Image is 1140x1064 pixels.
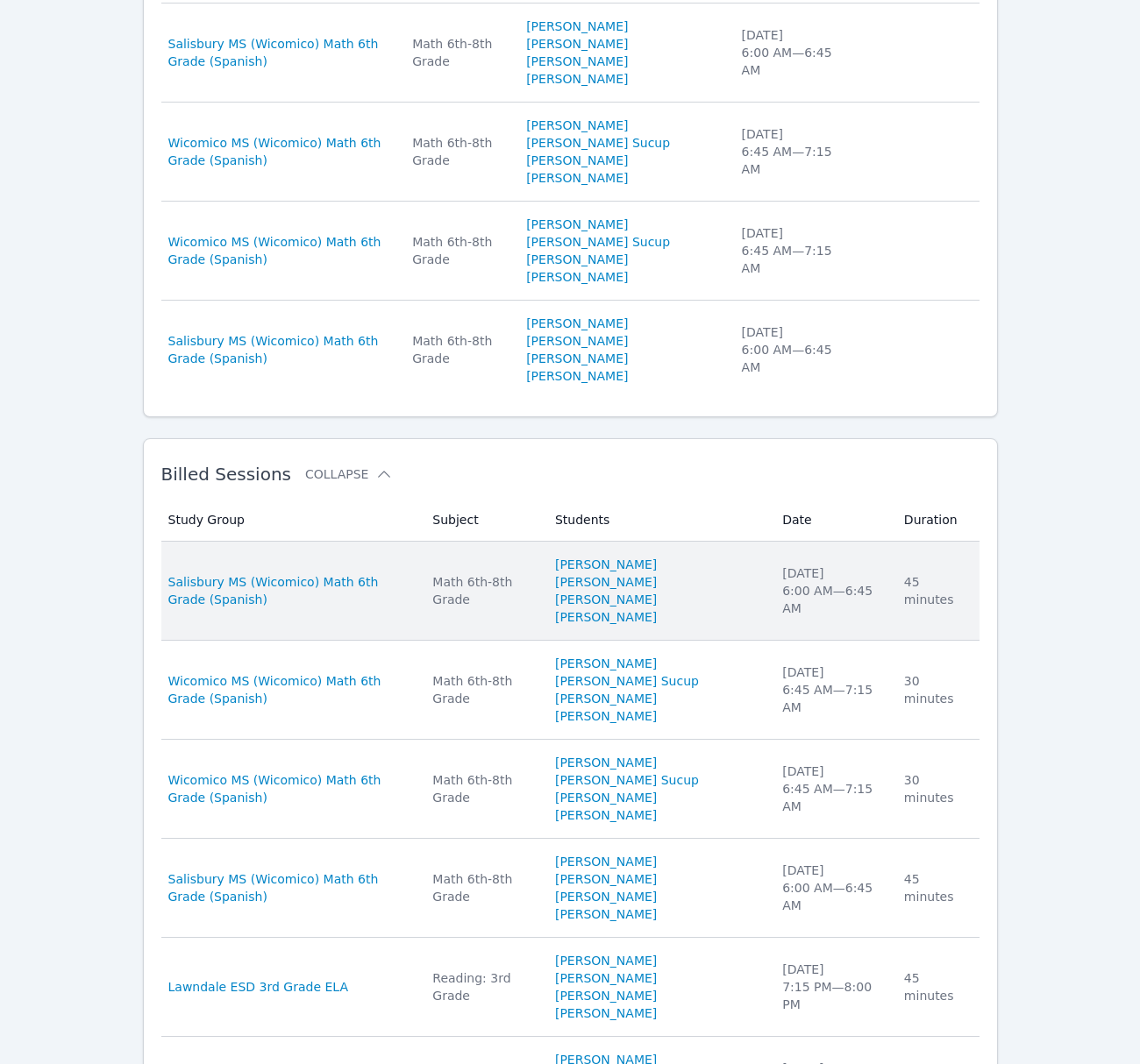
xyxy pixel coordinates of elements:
[161,202,980,301] tr: Wicomico MS (Wicomico) Math 6th Grade (Spanish)Math 6th-8th Grade[PERSON_NAME] [PERSON_NAME] Sucu...
[526,117,720,152] a: [PERSON_NAME] [PERSON_NAME] Sucup
[168,35,392,70] a: Salisbury MS (Wicomico) Math 6th Grade (Spanish)
[161,103,980,202] tr: Wicomico MS (Wicomico) Math 6th Grade (Spanish)Math 6th-8th Grade[PERSON_NAME] [PERSON_NAME] Sucu...
[555,905,657,923] a: [PERSON_NAME]
[168,672,412,707] a: Wicomico MS (Wicomico) Math 6th Grade (Spanish)
[555,789,657,806] a: [PERSON_NAME]
[555,556,657,573] a: [PERSON_NAME]
[432,870,534,905] div: Math 6th-8th Grade
[161,740,980,839] tr: Wicomico MS (Wicomico) Math 6th Grade (Spanish)Math 6th-8th Grade[PERSON_NAME] [PERSON_NAME] Sucu...
[526,18,628,35] a: [PERSON_NAME]
[526,367,628,385] a: [PERSON_NAME]
[555,806,657,824] a: [PERSON_NAME]
[555,591,657,608] a: [PERSON_NAME]
[168,870,412,905] a: Salisbury MS (Wicomico) Math 6th Grade (Spanish)
[526,53,628,70] a: [PERSON_NAME]
[168,134,392,169] a: Wicomico MS (Wicomico) Math 6th Grade (Spanish)
[555,690,657,707] a: [PERSON_NAME]
[168,771,412,806] a: Wicomico MS (Wicomico) Math 6th Grade (Spanish)
[742,125,839,178] div: [DATE] 6:45 AM — 7:15 AM
[904,672,969,707] div: 30 minutes
[555,952,657,969] a: [PERSON_NAME]
[904,771,969,806] div: 30 minutes
[168,978,349,996] a: Lawndale ESD 3rd Grade ELA
[782,862,883,914] div: [DATE] 6:00 AM — 6:45 AM
[782,763,883,815] div: [DATE] 6:45 AM — 7:15 AM
[555,870,657,888] a: [PERSON_NAME]
[904,870,969,905] div: 45 minutes
[894,499,980,542] th: Duration
[742,323,839,376] div: [DATE] 6:00 AM — 6:45 AM
[526,350,628,367] a: [PERSON_NAME]
[161,464,291,485] span: Billed Sessions
[782,564,883,617] div: [DATE] 6:00 AM — 6:45 AM
[168,332,392,367] a: Salisbury MS (Wicomico) Math 6th Grade (Spanish)
[412,35,505,70] div: Math 6th-8th Grade
[526,35,628,53] a: [PERSON_NAME]
[161,839,980,938] tr: Salisbury MS (Wicomico) Math 6th Grade (Spanish)Math 6th-8th Grade[PERSON_NAME][PERSON_NAME][PERS...
[526,332,628,350] a: [PERSON_NAME]
[526,70,628,88] a: [PERSON_NAME]
[432,969,534,1004] div: Reading: 3rd Grade
[168,573,412,608] a: Salisbury MS (Wicomico) Math 6th Grade (Spanish)
[161,542,980,641] tr: Salisbury MS (Wicomico) Math 6th Grade (Spanish)Math 6th-8th Grade[PERSON_NAME][PERSON_NAME][PERS...
[555,1004,657,1022] a: [PERSON_NAME]
[545,499,772,542] th: Students
[555,754,761,789] a: [PERSON_NAME] [PERSON_NAME] Sucup
[526,268,628,286] a: [PERSON_NAME]
[742,224,839,277] div: [DATE] 6:45 AM — 7:15 AM
[555,969,657,987] a: [PERSON_NAME]
[555,655,761,690] a: [PERSON_NAME] [PERSON_NAME] Sucup
[555,573,657,591] a: [PERSON_NAME]
[526,251,628,268] a: [PERSON_NAME]
[526,152,628,169] a: [PERSON_NAME]
[526,216,720,251] a: [PERSON_NAME] [PERSON_NAME] Sucup
[161,301,980,399] tr: Salisbury MS (Wicomico) Math 6th Grade (Spanish)Math 6th-8th Grade[PERSON_NAME][PERSON_NAME][PERS...
[432,771,534,806] div: Math 6th-8th Grade
[412,332,505,367] div: Math 6th-8th Grade
[904,969,969,1004] div: 45 minutes
[526,169,628,187] a: [PERSON_NAME]
[526,315,628,332] a: [PERSON_NAME]
[772,499,894,542] th: Date
[555,888,657,905] a: [PERSON_NAME]
[432,672,534,707] div: Math 6th-8th Grade
[412,233,505,268] div: Math 6th-8th Grade
[904,573,969,608] div: 45 minutes
[555,608,657,626] a: [PERSON_NAME]
[161,641,980,740] tr: Wicomico MS (Wicomico) Math 6th Grade (Spanish)Math 6th-8th Grade[PERSON_NAME] [PERSON_NAME] Sucu...
[782,961,883,1013] div: [DATE] 7:15 PM — 8:00 PM
[555,987,657,1004] a: [PERSON_NAME]
[742,26,839,79] div: [DATE] 6:00 AM — 6:45 AM
[161,4,980,103] tr: Salisbury MS (Wicomico) Math 6th Grade (Spanish)Math 6th-8th Grade[PERSON_NAME][PERSON_NAME][PERS...
[161,938,980,1037] tr: Lawndale ESD 3rd Grade ELAReading: 3rd Grade[PERSON_NAME][PERSON_NAME][PERSON_NAME][PERSON_NAME][...
[782,663,883,716] div: [DATE] 6:45 AM — 7:15 AM
[161,499,423,542] th: Study Group
[412,134,505,169] div: Math 6th-8th Grade
[555,707,657,725] a: [PERSON_NAME]
[432,573,534,608] div: Math 6th-8th Grade
[555,853,657,870] a: [PERSON_NAME]
[422,499,545,542] th: Subject
[168,233,392,268] a: Wicomico MS (Wicomico) Math 6th Grade (Spanish)
[305,465,393,483] button: Collapse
